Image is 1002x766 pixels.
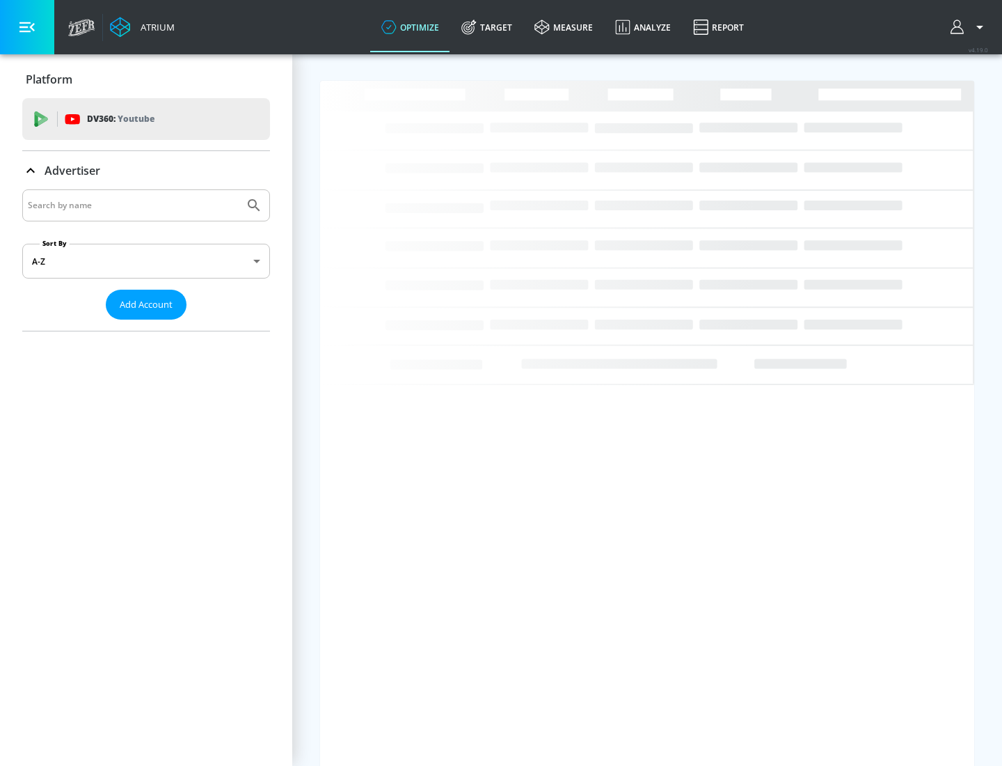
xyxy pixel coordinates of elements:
[370,2,450,52] a: optimize
[106,290,186,320] button: Add Account
[120,297,173,313] span: Add Account
[118,111,154,126] p: Youtube
[450,2,523,52] a: Target
[22,98,270,140] div: DV360: Youtube
[45,163,100,178] p: Advertiser
[87,111,154,127] p: DV360:
[22,244,270,279] div: A-Z
[22,189,270,331] div: Advertiser
[682,2,755,52] a: Report
[22,320,270,331] nav: list of Advertiser
[26,72,72,87] p: Platform
[22,151,270,190] div: Advertiser
[22,60,270,99] div: Platform
[135,21,175,33] div: Atrium
[28,196,239,214] input: Search by name
[604,2,682,52] a: Analyze
[523,2,604,52] a: measure
[40,239,70,248] label: Sort By
[110,17,175,38] a: Atrium
[969,46,988,54] span: v 4.19.0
